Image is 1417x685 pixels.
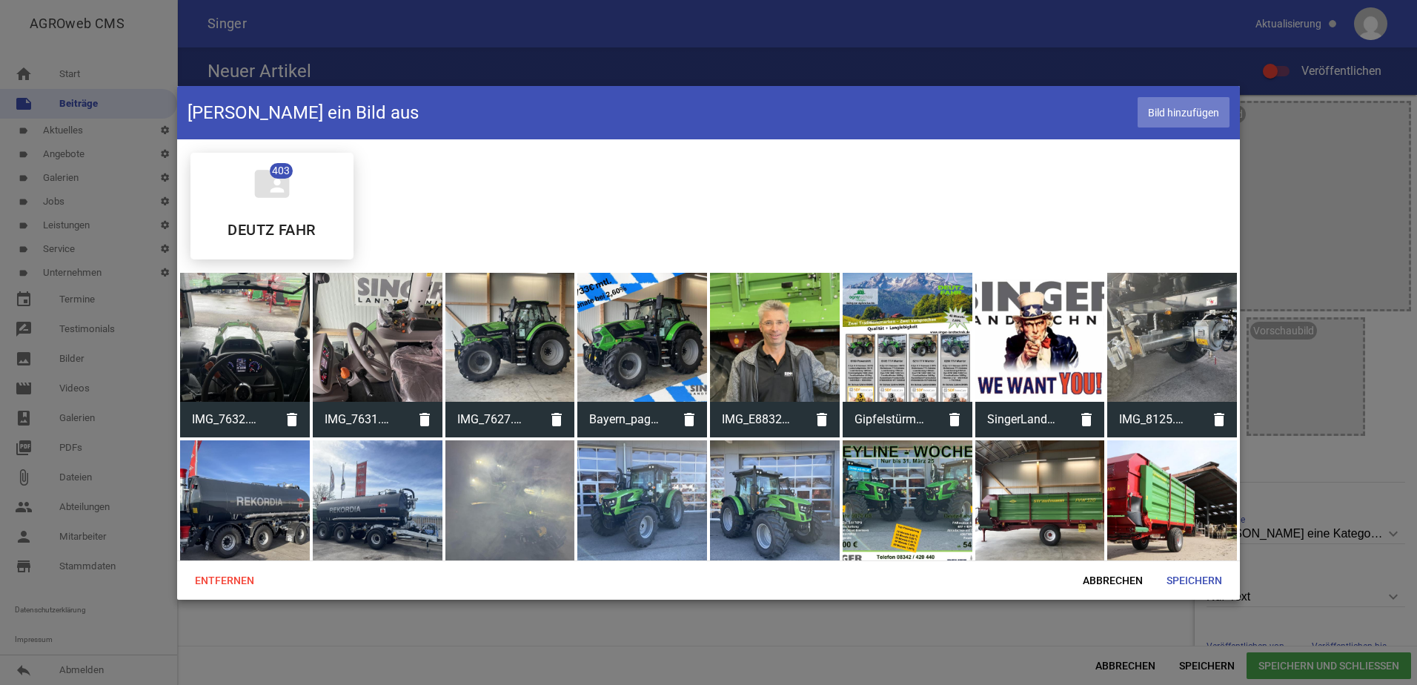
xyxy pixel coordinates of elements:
[577,400,671,439] span: Bayern_page-0001.jpg
[313,400,407,439] span: IMG_7631.JPG
[843,400,937,439] span: Gipfelstürmer 2025.jpg
[445,400,540,439] span: IMG_7627.JPG
[975,400,1069,439] span: SingerLandtechnik - WeWantYou.jpg
[228,222,316,237] h5: DEUTZ FAHR
[1201,402,1237,437] i: delete
[1155,567,1234,594] span: Speichern
[270,163,293,179] span: 403
[937,402,972,437] i: delete
[1138,97,1229,128] span: Bild hinzufügen
[190,153,354,259] div: DEUTZ FAHR
[710,400,804,439] span: IMG_E8832.jpg
[671,402,707,437] i: delete
[1071,567,1155,594] span: Abbrechen
[539,402,574,437] i: delete
[804,402,840,437] i: delete
[180,400,274,439] span: IMG_7632.JPG
[274,402,310,437] i: delete
[1107,400,1201,439] span: IMG_8125.JPG
[251,163,293,205] i: folder_shared
[1069,402,1104,437] i: delete
[407,402,442,437] i: delete
[183,567,266,594] span: Entfernen
[188,101,419,125] h4: [PERSON_NAME] ein Bild aus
